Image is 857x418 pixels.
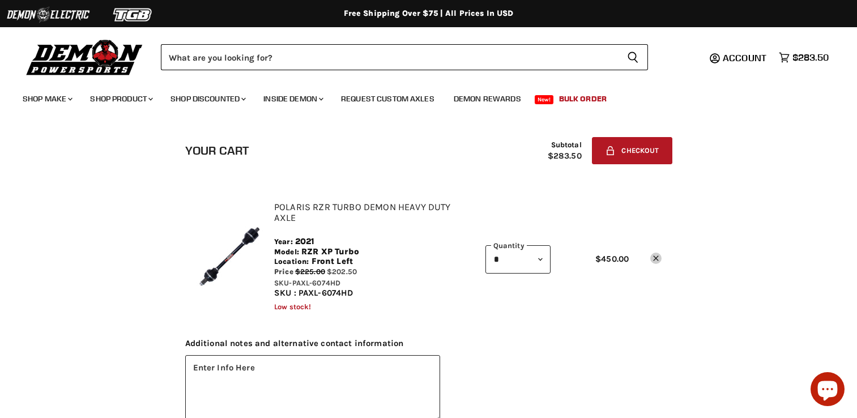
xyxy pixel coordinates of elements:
span: SKU : PAXL-6074HD [274,288,353,298]
span: RZR XP Turbo [301,247,359,257]
span: Front Left [312,257,353,266]
a: Account [718,53,773,63]
span: Account [723,52,766,63]
input: Search [161,44,618,70]
img: TGB Logo 2 [91,4,176,25]
img: Demon Powersports [23,37,147,77]
img: Polaris RZR Turbo Demon Heavy Duty Axle - SKU-PAXL-6074HD [195,222,263,290]
img: Demon Electric Logo 2 [6,4,91,25]
a: Polaris RZR Turbo Demon Heavy Duty Axle [274,202,451,223]
span: $225.00 [295,267,325,276]
span: New! [535,95,554,104]
a: remove Polaris RZR Turbo Demon Heavy Duty Axle [650,253,662,264]
span: Location: [274,257,309,266]
button: Search [618,44,648,70]
button: Checkout [592,137,672,164]
span: $202.50 [327,267,357,276]
div: Subtotal [548,140,582,161]
form: Product [161,44,648,70]
span: $283.50 [548,151,582,161]
span: 2021 [295,237,315,246]
a: Shop Discounted [162,87,253,110]
a: Request Custom Axles [332,87,443,110]
span: Additional notes and alternative contact information [185,339,672,348]
inbox-online-store-chat: Shopify online store chat [807,372,848,409]
span: $450.00 [595,254,629,264]
span: Year: [274,237,293,246]
span: $283.50 [792,52,829,63]
select: Quantity [485,245,551,273]
ul: Main menu [14,83,826,110]
span: Price [274,267,293,276]
a: Shop Product [82,87,160,110]
div: SKU-PAXL-6074HD [274,278,475,289]
a: Inside Demon [255,87,330,110]
a: Bulk Order [551,87,615,110]
a: $283.50 [773,49,834,66]
a: Shop Make [14,87,79,110]
h1: Your cart [185,144,249,157]
span: Low stock! [274,302,312,311]
a: Demon Rewards [445,87,530,110]
span: Model: [274,248,299,256]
